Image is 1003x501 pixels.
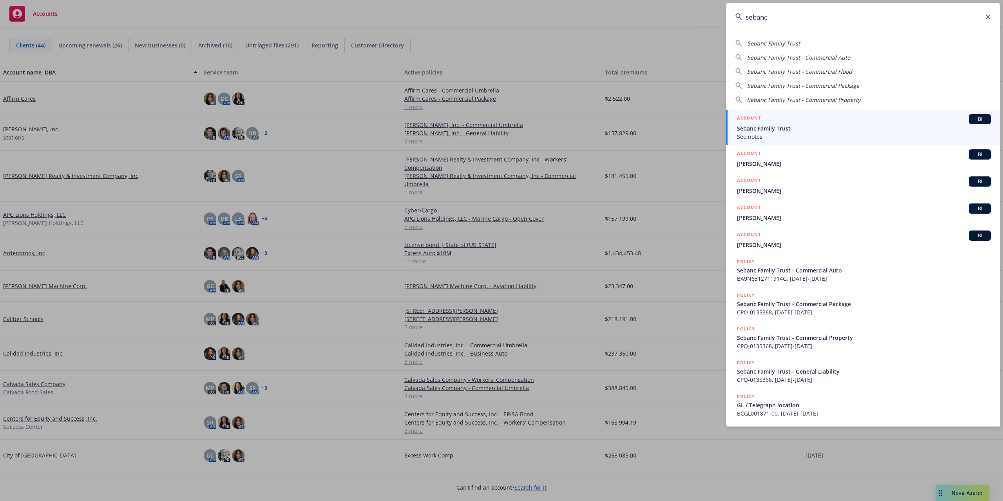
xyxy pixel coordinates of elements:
[737,133,991,141] span: See notes
[737,160,991,168] span: [PERSON_NAME]
[737,266,991,274] span: Sebanc Family Trust - Commercial Auto
[737,409,991,417] span: BCGL001871-00, [DATE]-[DATE]
[737,291,755,299] h5: POLICY
[726,226,1000,253] a: ACCOUNTBI[PERSON_NAME]
[972,178,988,185] span: BI
[726,199,1000,226] a: ACCOUNTBI[PERSON_NAME]
[737,187,991,195] span: [PERSON_NAME]
[737,114,761,123] h5: ACCOUNT
[726,253,1000,287] a: POLICYSebanc Family Trust - Commercial AutoBA9N6312711914G, [DATE]-[DATE]
[972,205,988,212] span: BI
[726,354,1000,388] a: POLICYSebanc Family Trust - General LiabilityCPO-0135368, [DATE]-[DATE]
[972,116,988,123] span: BI
[747,54,850,61] span: Sebanc Family Trust - Commercial Auto
[972,151,988,158] span: BI
[726,3,1000,31] input: Search...
[726,172,1000,199] a: ACCOUNTBI[PERSON_NAME]
[737,149,761,159] h5: ACCOUNT
[737,203,761,213] h5: ACCOUNT
[737,376,991,384] span: CPO-0135368, [DATE]-[DATE]
[747,40,800,47] span: Sebanc Family Trust
[737,342,991,350] span: CPO-0135368, [DATE]-[DATE]
[726,145,1000,172] a: ACCOUNTBI[PERSON_NAME]
[726,321,1000,354] a: POLICYSebanc Family Trust - Commercial PropertyCPO-0135368, [DATE]-[DATE]
[726,388,1000,422] a: POLICYGL / Telegraph locationBCGL001871-00, [DATE]-[DATE]
[737,124,991,133] span: Sebanc Family Trust
[737,241,991,249] span: [PERSON_NAME]
[737,176,761,186] h5: ACCOUNT
[737,308,991,316] span: CPO-0135368, [DATE]-[DATE]
[737,300,991,308] span: Sebanc Family Trust - Commercial Package
[726,287,1000,321] a: POLICYSebanc Family Trust - Commercial PackageCPO-0135368, [DATE]-[DATE]
[747,82,859,89] span: Sebanc Family Trust - Commercial Package
[737,231,761,240] h5: ACCOUNT
[737,359,755,367] h5: POLICY
[737,367,991,376] span: Sebanc Family Trust - General Liability
[737,274,991,283] span: BA9N6312711914G, [DATE]-[DATE]
[737,325,755,333] h5: POLICY
[737,334,991,342] span: Sebanc Family Trust - Commercial Property
[737,392,755,400] h5: POLICY
[726,110,1000,145] a: ACCOUNTBISebanc Family TrustSee notes
[972,232,988,239] span: BI
[747,68,852,75] span: Sebanc Family Trust - Commercial Flood
[737,258,755,265] h5: POLICY
[747,96,860,103] span: Sebanc Family Trust - Commercial Property
[737,214,991,222] span: [PERSON_NAME]
[737,401,991,409] span: GL / Telegraph location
